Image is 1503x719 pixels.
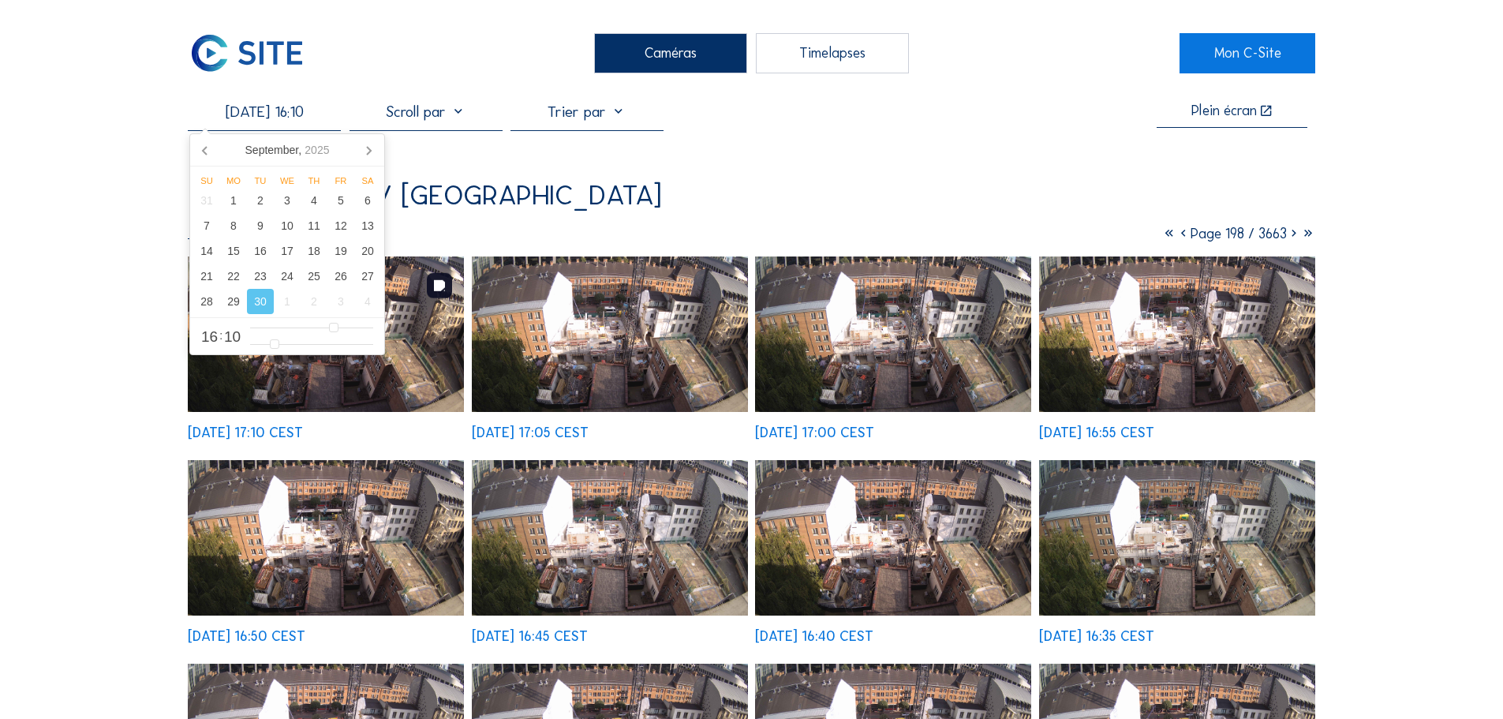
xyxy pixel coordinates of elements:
[755,257,1031,412] img: image_53515494
[274,289,301,314] div: 1
[301,176,327,185] div: Th
[354,238,381,264] div: 20
[220,176,247,185] div: Mo
[755,460,1031,616] img: image_53514942
[193,264,220,289] div: 21
[327,213,354,238] div: 12
[327,238,354,264] div: 19
[247,238,274,264] div: 16
[301,238,327,264] div: 18
[354,176,381,185] div: Sa
[327,176,354,185] div: Fr
[594,33,747,73] div: Caméras
[327,264,354,289] div: 26
[354,289,381,314] div: 4
[327,188,354,213] div: 5
[193,176,220,185] div: Su
[274,188,301,213] div: 3
[220,213,247,238] div: 8
[188,630,305,644] div: [DATE] 16:50 CEST
[188,102,341,121] input: Recherche par date 󰅀
[188,426,303,440] div: [DATE] 17:10 CEST
[201,329,218,344] span: 16
[472,460,748,616] img: image_53515099
[188,257,464,412] img: image_53515696
[188,222,338,242] div: Camera 1
[220,289,247,314] div: 29
[327,289,354,314] div: 3
[188,33,323,73] a: C-SITE Logo
[219,330,222,341] span: :
[220,238,247,264] div: 15
[1039,630,1154,644] div: [DATE] 16:35 CEST
[354,213,381,238] div: 13
[220,264,247,289] div: 22
[1039,426,1154,440] div: [DATE] 16:55 CEST
[755,630,873,644] div: [DATE] 16:40 CEST
[1191,104,1257,119] div: Plein écran
[188,460,464,616] img: image_53515144
[247,176,274,185] div: Tu
[301,289,327,314] div: 2
[301,188,327,213] div: 4
[1180,33,1314,73] a: Mon C-Site
[220,188,247,213] div: 1
[354,264,381,289] div: 27
[247,289,274,314] div: 30
[301,264,327,289] div: 25
[193,213,220,238] div: 7
[274,213,301,238] div: 10
[193,238,220,264] div: 14
[274,264,301,289] div: 24
[188,181,661,209] div: AG Real Estate / [GEOGRAPHIC_DATA]
[1039,460,1315,616] img: image_53514782
[193,188,220,213] div: 31
[305,144,329,156] i: 2025
[247,213,274,238] div: 9
[472,630,588,644] div: [DATE] 16:45 CEST
[756,33,909,73] div: Timelapses
[188,33,306,73] img: C-SITE Logo
[193,289,220,314] div: 28
[1039,257,1315,412] img: image_53515304
[472,257,748,412] img: image_53515642
[354,188,381,213] div: 6
[274,176,301,185] div: We
[239,137,336,163] div: September,
[301,213,327,238] div: 11
[247,188,274,213] div: 2
[755,426,874,440] div: [DATE] 17:00 CEST
[472,426,589,440] div: [DATE] 17:05 CEST
[1191,225,1287,242] span: Page 198 / 3663
[247,264,274,289] div: 23
[274,238,301,264] div: 17
[224,329,241,344] span: 10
